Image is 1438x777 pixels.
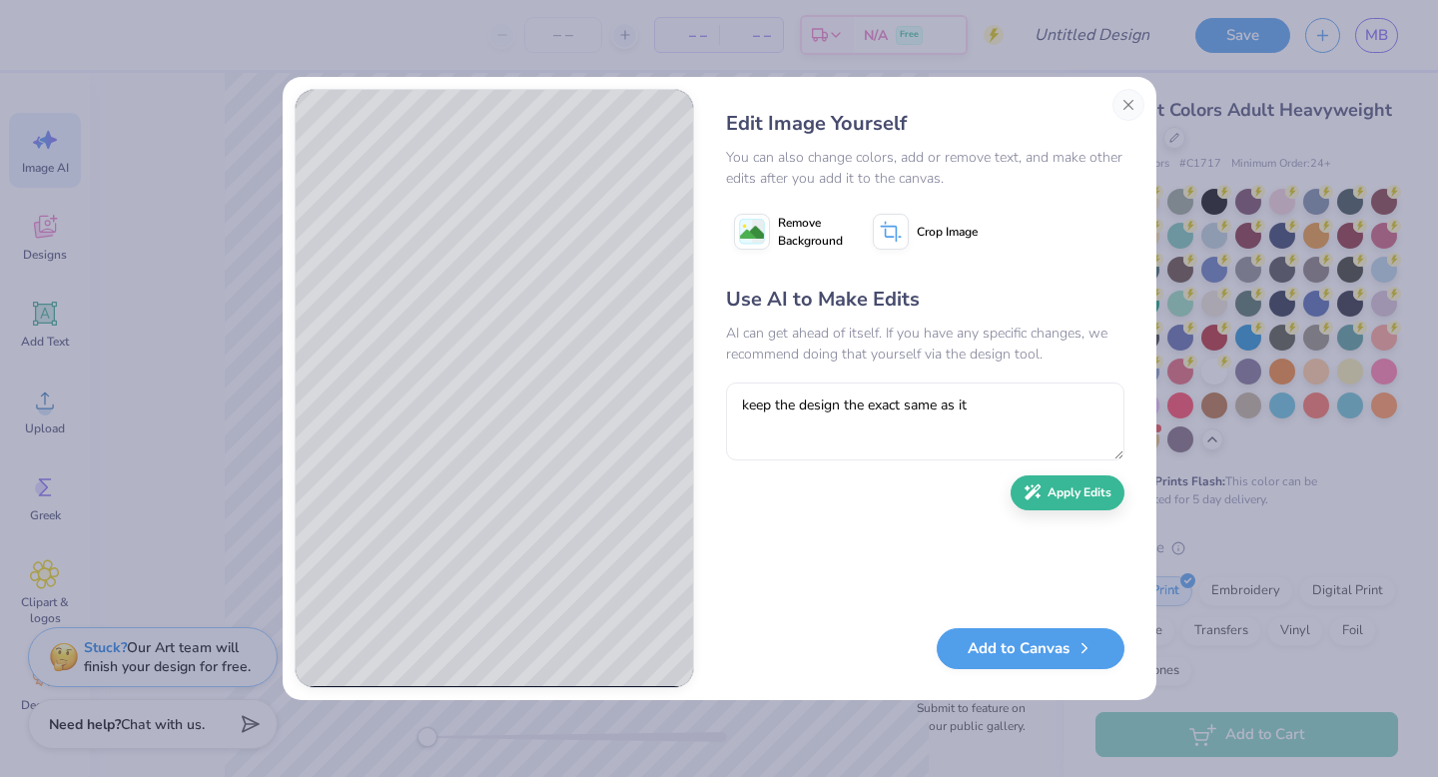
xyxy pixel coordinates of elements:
[778,214,843,250] span: Remove Background
[726,109,1124,139] div: Edit Image Yourself
[865,207,990,257] button: Crop Image
[1112,89,1144,121] button: Close
[937,628,1124,669] button: Add to Canvas
[1011,475,1124,510] button: Apply Edits
[726,285,1124,315] div: Use AI to Make Edits
[726,323,1124,365] div: AI can get ahead of itself. If you have any specific changes, we recommend doing that yourself vi...
[726,383,1124,460] textarea: keep the design the exact same as it
[726,147,1124,189] div: You can also change colors, add or remove text, and make other edits after you add it to the canvas.
[726,207,851,257] button: Remove Background
[917,223,978,241] span: Crop Image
